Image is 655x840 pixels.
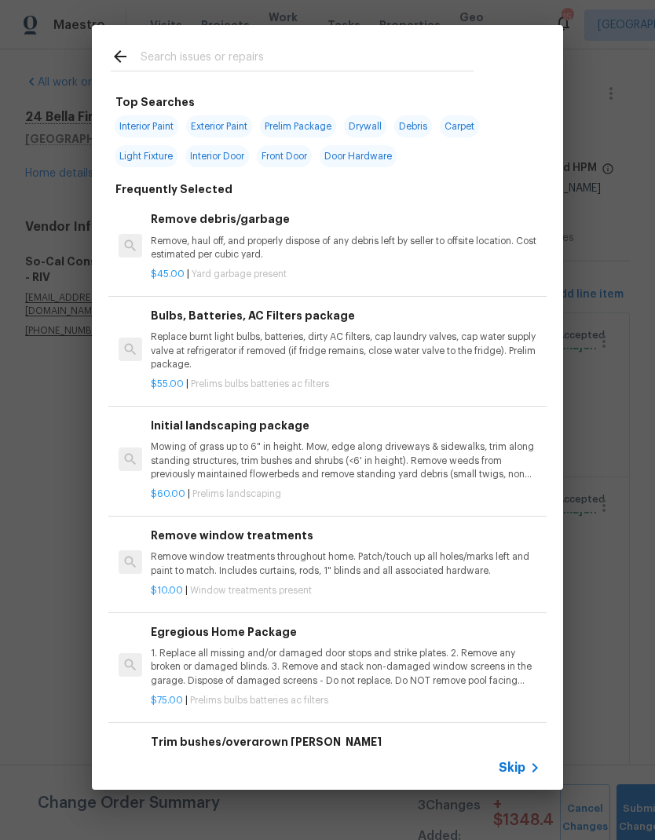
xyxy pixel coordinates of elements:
span: Yard garbage present [192,269,287,279]
span: Light Fixture [115,145,177,167]
p: | [151,268,540,281]
span: Prelim Package [260,115,336,137]
p: Replace burnt light bulbs, batteries, dirty AC filters, cap laundry valves, cap water supply valv... [151,331,540,371]
p: | [151,694,540,707]
span: Carpet [440,115,479,137]
span: Window treatments present [190,586,312,595]
span: Debris [394,115,432,137]
h6: Remove window treatments [151,527,540,544]
h6: Remove debris/garbage [151,210,540,228]
h6: Bulbs, Batteries, AC Filters package [151,307,540,324]
h6: Trim bushes/overgrown [PERSON_NAME] [151,733,540,751]
h6: Egregious Home Package [151,623,540,641]
p: Remove, haul off, and properly dispose of any debris left by seller to offsite location. Cost est... [151,235,540,261]
span: Front Door [257,145,312,167]
h6: Frequently Selected [115,181,232,198]
p: | [151,488,540,501]
span: $45.00 [151,269,185,279]
span: Prelims bulbs batteries ac filters [191,379,329,389]
p: 1. Replace all missing and/or damaged door stops and strike plates. 2. Remove any broken or damag... [151,647,540,687]
p: Mowing of grass up to 6" in height. Mow, edge along driveways & sidewalks, trim along standing st... [151,440,540,480]
span: Prelims landscaping [192,489,281,499]
span: $55.00 [151,379,184,389]
input: Search issues or repairs [141,47,474,71]
span: Door Hardware [320,145,397,167]
span: Interior Paint [115,115,178,137]
p: | [151,378,540,391]
p: Remove window treatments throughout home. Patch/touch up all holes/marks left and paint to match.... [151,550,540,577]
span: Exterior Paint [186,115,252,137]
h6: Initial landscaping package [151,417,540,434]
p: | [151,584,540,597]
span: $10.00 [151,586,183,595]
span: Interior Door [185,145,249,167]
span: Prelims bulbs batteries ac filters [190,696,328,705]
span: Drywall [344,115,386,137]
h6: Top Searches [115,93,195,111]
span: $60.00 [151,489,185,499]
span: $75.00 [151,696,183,705]
span: Skip [499,760,525,776]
